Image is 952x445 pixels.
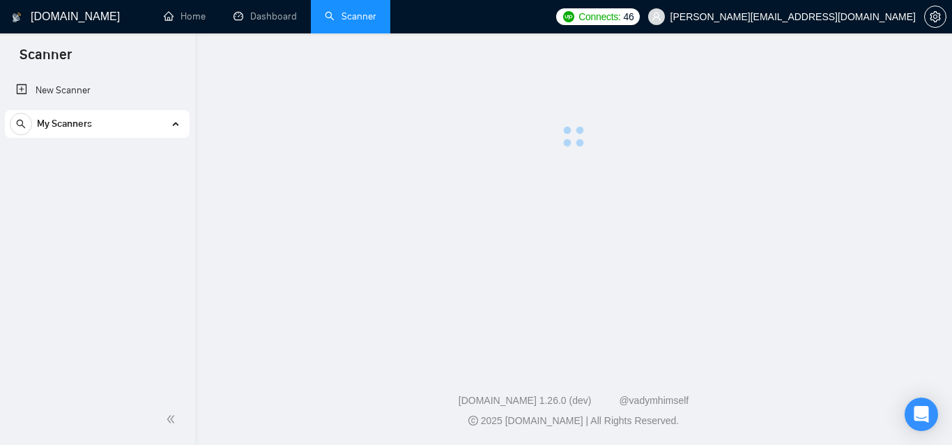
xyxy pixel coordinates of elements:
[164,10,206,22] a: homeHome
[924,11,946,22] a: setting
[652,12,661,22] span: user
[166,412,180,426] span: double-left
[10,119,31,129] span: search
[206,414,941,428] div: 2025 [DOMAIN_NAME] | All Rights Reserved.
[8,45,83,74] span: Scanner
[37,110,92,138] span: My Scanners
[5,110,190,143] li: My Scanners
[563,11,574,22] img: upwork-logo.png
[233,10,297,22] a: dashboardDashboard
[10,113,32,135] button: search
[5,77,190,104] li: New Scanner
[459,395,592,406] a: [DOMAIN_NAME] 1.26.0 (dev)
[624,9,634,24] span: 46
[619,395,689,406] a: @vadymhimself
[12,6,22,29] img: logo
[16,77,178,104] a: New Scanner
[325,10,376,22] a: searchScanner
[925,11,946,22] span: setting
[578,9,620,24] span: Connects:
[468,416,478,426] span: copyright
[905,398,938,431] div: Open Intercom Messenger
[924,6,946,28] button: setting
